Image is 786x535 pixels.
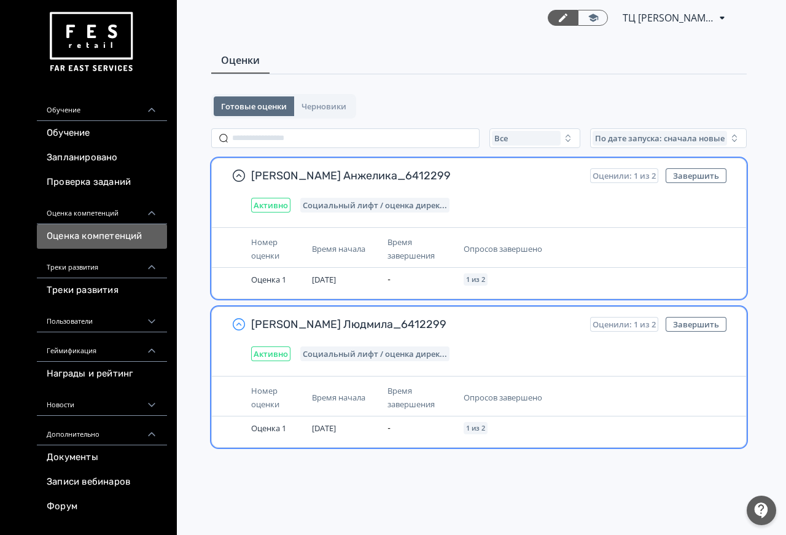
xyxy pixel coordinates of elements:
button: По дате запуска: сначала новые [590,128,747,148]
span: [PERSON_NAME] Анжелика_6412299 [251,168,580,183]
span: Время завершения [387,385,435,410]
a: Обучение [37,121,167,146]
span: Номер оценки [251,236,279,261]
span: [PERSON_NAME] Людмила_6412299 [251,317,580,332]
td: - [383,268,458,291]
span: Активно [254,349,288,359]
span: Опросов завершено [464,392,542,403]
span: Оценка 1 [251,274,286,285]
span: Время завершения [387,236,435,261]
span: Оценки [221,53,260,68]
button: Черновики [294,96,354,116]
span: [DATE] [312,274,336,285]
span: Опросов завершено [464,243,542,254]
span: Готовые оценки [221,101,287,111]
span: Время начала [312,243,365,254]
div: Геймификация [37,332,167,362]
a: Переключиться в режим ученика [578,10,608,26]
div: Новости [37,386,167,416]
button: Завершить [666,317,726,332]
button: Все [489,128,580,148]
span: 1 из 2 [466,424,485,432]
a: Награды и рейтинг [37,362,167,386]
span: По дате запуска: сначала новые [595,133,725,143]
a: Документы [37,445,167,470]
span: Все [494,133,508,143]
span: Черновики [302,101,346,111]
span: [DATE] [312,423,336,434]
button: Завершить [666,168,726,183]
a: Запланировано [37,146,167,170]
td: - [383,416,458,440]
div: Дополнительно [37,416,167,445]
a: Оценка компетенций [37,224,167,249]
a: Проверка заданий [37,170,167,195]
a: Форум [37,494,167,519]
a: Записи вебинаров [37,470,167,494]
span: Активно [254,200,288,210]
span: Номер оценки [251,385,279,410]
span: Оценили: 1 из 2 [593,319,656,329]
span: Социальный лифт / оценка директора магазина [303,200,447,210]
div: Оценка компетенций [37,195,167,224]
span: Время начала [312,392,365,403]
img: https://files.teachbase.ru/system/account/57463/logo/medium-936fc5084dd2c598f50a98b9cbe0469a.png [47,7,135,77]
span: ТЦ Макси Архангельск СИН 6412299 [623,10,715,25]
span: Социальный лифт / оценка директора магазина [303,349,447,359]
div: Пользователи [37,303,167,332]
a: Треки развития [37,278,167,303]
div: Обучение [37,92,167,121]
span: Оценили: 1 из 2 [593,171,656,181]
button: Готовые оценки [214,96,294,116]
div: Треки развития [37,249,167,278]
span: 1 из 2 [466,276,485,283]
span: Оценка 1 [251,423,286,434]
